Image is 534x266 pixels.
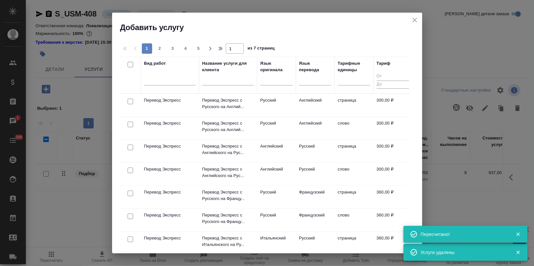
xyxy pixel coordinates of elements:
td: слово [335,117,373,139]
td: Английский [296,94,335,116]
p: Перевод Экспресс [144,189,196,195]
h2: Добавить услугу [120,22,422,33]
td: страница [335,140,373,162]
td: 360,00 ₽ [373,209,412,231]
p: Перевод Экспресс с Русского на Францу... [202,212,254,225]
button: Закрыть [511,231,525,237]
td: Английский [257,163,296,185]
td: Русский [296,140,335,162]
p: Перевод Экспресс с Русского на Англий... [202,120,254,133]
p: Перевод Экспресс с Английского на Рус... [202,143,254,156]
span: 3 [168,45,178,52]
div: Язык перевода [299,60,331,73]
div: Язык оригинала [260,60,293,73]
p: Перевод Экспресс [144,166,196,172]
td: Итальянский [257,232,296,254]
p: Перевод Экспресс с Русского на Францу... [202,189,254,202]
span: из 7 страниц [248,44,275,54]
td: 360,00 ₽ [373,232,412,254]
td: страница [335,186,373,208]
div: Вид работ [144,60,166,67]
td: 300,00 ₽ [373,94,412,116]
input: До [377,81,409,89]
td: слово [335,209,373,231]
button: 4 [181,43,191,54]
div: Услуги удалены [421,249,506,256]
td: 300,00 ₽ [373,117,412,139]
button: close [410,15,420,25]
td: Английский [296,117,335,139]
td: Французский [296,209,335,231]
button: 5 [194,43,204,54]
input: От [377,72,409,81]
td: Русский [257,94,296,116]
p: Перевод Экспресс [144,143,196,150]
td: 360,00 ₽ [373,186,412,208]
p: Перевод Экспресс с Русского на Англий... [202,97,254,110]
td: Английский [257,140,296,162]
button: 2 [155,43,165,54]
td: Русский [257,186,296,208]
div: Пересчитано! [421,231,506,238]
button: Закрыть [511,249,525,255]
div: Тариф [377,60,391,67]
td: Французский [296,186,335,208]
span: 2 [155,45,165,52]
td: страница [335,94,373,116]
span: 5 [194,45,204,52]
td: 300,00 ₽ [373,140,412,162]
p: Перевод Экспресс [144,235,196,241]
div: Тарифные единицы [338,60,370,73]
p: Перевод Экспресс с Итальянского на Ру... [202,235,254,248]
p: Перевод Экспресс [144,212,196,218]
td: слово [335,163,373,185]
span: 4 [181,45,191,52]
td: 300,00 ₽ [373,163,412,185]
td: Русский [296,232,335,254]
button: 3 [168,43,178,54]
td: Русский [257,209,296,231]
td: Русский [257,117,296,139]
td: Русский [296,163,335,185]
p: Перевод Экспресс [144,97,196,104]
p: Перевод Экспресс [144,120,196,127]
p: Перевод Экспресс с Английского на Рус... [202,166,254,179]
div: Название услуги для клиента [202,60,254,73]
td: страница [335,232,373,254]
